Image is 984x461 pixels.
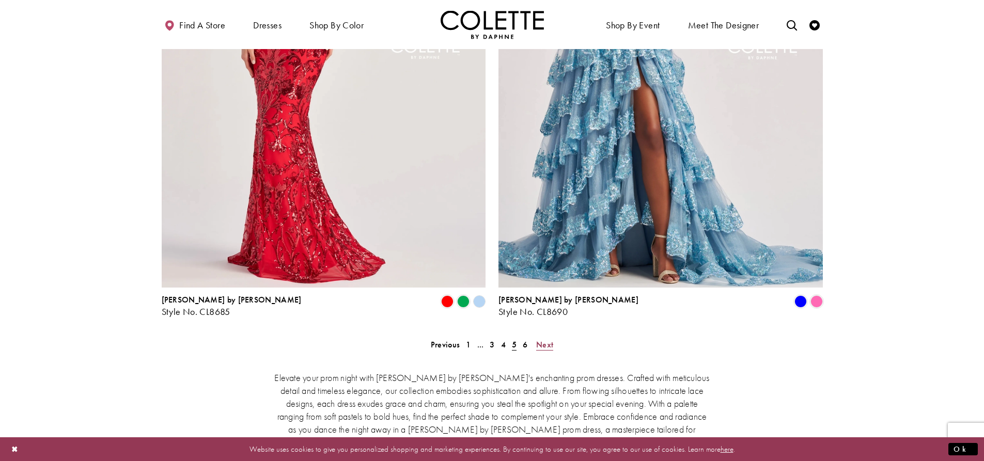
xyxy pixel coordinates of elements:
span: Current page [509,337,520,352]
span: [PERSON_NAME] by [PERSON_NAME] [162,294,302,305]
a: Prev Page [428,337,463,352]
i: Blue [794,295,807,308]
a: ... [474,337,487,352]
i: Red [441,295,454,308]
button: Close Dialog [6,440,24,458]
img: Colette by Daphne [441,10,544,39]
a: Visit Home Page [441,10,544,39]
i: Pink [810,295,823,308]
span: Previous [431,339,460,350]
span: Style No. CL8685 [162,306,230,317]
span: Dresses [251,10,284,39]
a: here [721,443,733,454]
button: Submit Dialog [948,442,978,455]
span: ... [477,339,484,350]
a: Next Page [533,337,556,352]
span: Shop By Event [606,20,660,30]
span: Shop by color [307,10,366,39]
span: Meet the designer [688,20,759,30]
span: Find a store [179,20,225,30]
span: 3 [490,339,494,350]
span: 4 [501,339,506,350]
span: Dresses [253,20,282,30]
a: Check Wishlist [807,10,822,39]
span: Shop By Event [603,10,662,39]
a: Meet the designer [685,10,762,39]
span: 6 [523,339,527,350]
p: Elevate your prom night with [PERSON_NAME] by [PERSON_NAME]'s enchanting prom dresses. Crafted wi... [273,371,712,449]
a: Toggle search [784,10,800,39]
span: Style No. CL8690 [498,306,568,317]
span: [PERSON_NAME] by [PERSON_NAME] [498,294,638,305]
span: 5 [512,339,517,350]
span: Shop by color [309,20,364,30]
div: Colette by Daphne Style No. CL8685 [162,295,302,317]
i: Periwinkle [473,295,486,308]
div: Colette by Daphne Style No. CL8690 [498,295,638,317]
a: 4 [498,337,509,352]
a: 6 [520,337,530,352]
a: 3 [487,337,497,352]
p: Website uses cookies to give you personalized shopping and marketing experiences. By continuing t... [74,442,910,456]
a: Find a store [162,10,228,39]
span: 1 [466,339,471,350]
span: Next [536,339,553,350]
i: Emerald [457,295,470,308]
a: 1 [463,337,474,352]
